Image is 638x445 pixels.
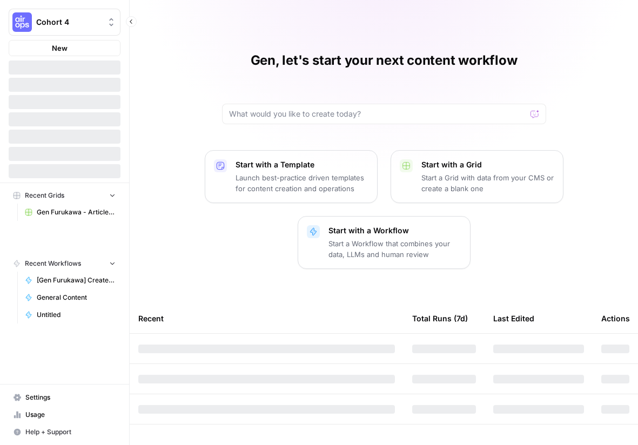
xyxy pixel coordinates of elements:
[37,310,116,320] span: Untitled
[493,304,534,333] div: Last Edited
[236,159,368,170] p: Start with a Template
[251,52,518,69] h1: Gen, let's start your next content workflow
[52,43,68,53] span: New
[37,207,116,217] span: Gen Furukawa - Article from keywords Grid
[25,427,116,437] span: Help + Support
[229,109,526,119] input: What would you like to create today?
[20,204,120,221] a: Gen Furukawa - Article from keywords Grid
[9,423,120,441] button: Help + Support
[20,289,120,306] a: General Content
[328,238,461,260] p: Start a Workflow that combines your data, LLMs and human review
[20,272,120,289] a: [Gen Furukawa] Create LLM Outline
[391,150,563,203] button: Start with a GridStart a Grid with data from your CMS or create a blank one
[9,9,120,36] button: Workspace: Cohort 4
[37,275,116,285] span: [Gen Furukawa] Create LLM Outline
[601,304,630,333] div: Actions
[9,406,120,423] a: Usage
[236,172,368,194] p: Launch best-practice driven templates for content creation and operations
[138,304,395,333] div: Recent
[20,306,120,323] a: Untitled
[421,172,554,194] p: Start a Grid with data from your CMS or create a blank one
[9,40,120,56] button: New
[25,191,64,200] span: Recent Grids
[421,159,554,170] p: Start with a Grid
[9,255,120,272] button: Recent Workflows
[12,12,32,32] img: Cohort 4 Logo
[9,389,120,406] a: Settings
[328,225,461,236] p: Start with a Workflow
[36,17,102,28] span: Cohort 4
[298,216,471,269] button: Start with a WorkflowStart a Workflow that combines your data, LLMs and human review
[25,393,116,402] span: Settings
[412,304,468,333] div: Total Runs (7d)
[37,293,116,302] span: General Content
[25,410,116,420] span: Usage
[25,259,81,268] span: Recent Workflows
[205,150,378,203] button: Start with a TemplateLaunch best-practice driven templates for content creation and operations
[9,187,120,204] button: Recent Grids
